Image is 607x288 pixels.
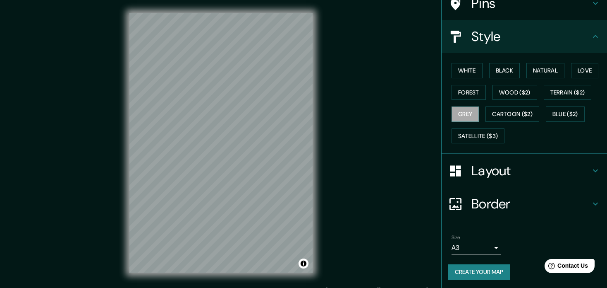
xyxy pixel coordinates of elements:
[442,20,607,53] div: Style
[442,154,607,187] div: Layout
[452,128,504,144] button: Satellite ($3)
[544,85,592,100] button: Terrain ($2)
[471,162,590,179] h4: Layout
[452,241,501,254] div: A3
[489,63,520,78] button: Black
[452,106,479,122] button: Grey
[452,63,483,78] button: White
[571,63,598,78] button: Love
[471,196,590,212] h4: Border
[452,85,486,100] button: Forest
[452,234,460,241] label: Size
[526,63,564,78] button: Natural
[448,264,510,280] button: Create your map
[442,187,607,220] div: Border
[471,28,590,45] h4: Style
[485,106,539,122] button: Cartoon ($2)
[546,106,585,122] button: Blue ($2)
[533,256,598,279] iframe: Help widget launcher
[299,259,308,269] button: Toggle attribution
[492,85,537,100] button: Wood ($2)
[129,13,313,273] canvas: Map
